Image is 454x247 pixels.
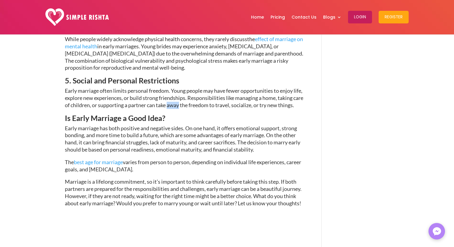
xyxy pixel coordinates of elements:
a: Pricing [271,2,285,33]
span: While people widely acknowledge physical health concerns, they rarely discuss [65,36,247,42]
span: Early marriage has both positive and negative sides. On one hand, it offers emotional support, st... [65,125,300,153]
a: Home [251,2,264,33]
button: Login [348,11,372,23]
a: effect of marriage on mental health [65,36,303,50]
p: the [65,36,304,77]
span: 5. Social and Personal Restrictions [65,76,179,85]
a: Blogs [323,2,341,33]
span: in early marriages. Young brides may experience anxiety, [MEDICAL_DATA], or [MEDICAL_DATA] ([MEDI... [65,43,303,71]
button: Register [379,11,409,23]
span: Marriage is a lifelong commitment, so it’s important to think carefully before taking this step. ... [65,178,301,206]
a: best age for marriage [74,159,123,165]
a: Login [348,2,372,33]
a: Register [379,2,409,33]
span: varies from person to person, depending on individual life experiences, career goals, and [MEDICA... [65,159,301,173]
span: Early marriage often limits personal freedom. Young people may have fewer opportunities to enjoy ... [65,87,303,108]
a: Contact Us [292,2,316,33]
img: Messenger [431,225,443,237]
span: Is Early Marriage a Good Idea? [65,113,165,122]
p: The [65,159,304,179]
